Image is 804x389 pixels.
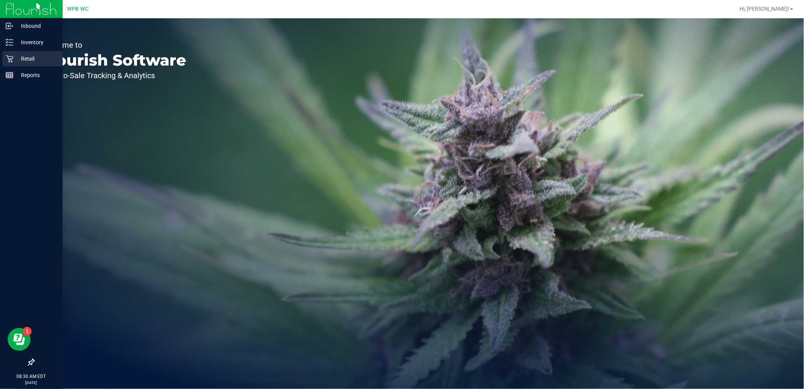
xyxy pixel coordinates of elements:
inline-svg: Reports [6,71,13,79]
iframe: Resource center [8,328,31,351]
p: Inbound [13,21,59,31]
p: 08:30 AM EDT [3,373,59,380]
p: Flourish Software [41,53,186,68]
p: Seed-to-Sale Tracking & Analytics [41,72,186,79]
p: Reports [13,71,59,80]
p: [DATE] [3,380,59,386]
span: WPB WC [67,6,89,12]
inline-svg: Retail [6,55,13,63]
inline-svg: Inventory [6,39,13,46]
inline-svg: Inbound [6,22,13,30]
iframe: Resource center unread badge [23,327,32,336]
p: Retail [13,54,59,63]
p: Inventory [13,38,59,47]
span: Hi, [PERSON_NAME]! [740,6,789,12]
p: Welcome to [41,41,186,49]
